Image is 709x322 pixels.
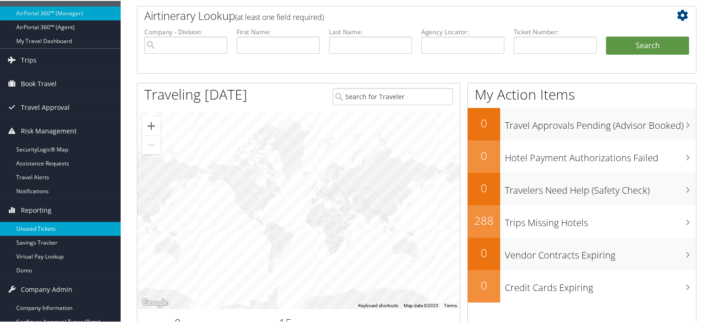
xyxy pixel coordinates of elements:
label: Ticket Number: [514,26,597,36]
button: Search [606,36,689,54]
button: Zoom in [142,116,161,134]
button: Zoom out [142,135,161,153]
h3: Travelers Need Help (Safety Check) [505,178,696,196]
h2: 0 [468,244,500,260]
h3: Credit Cards Expiring [505,276,696,293]
span: Reporting [21,198,52,221]
label: Company - Division: [144,26,227,36]
h1: Traveling [DATE] [144,84,247,103]
span: Map data ©2025 [404,302,438,307]
label: First Name: [237,26,320,36]
a: 0Credit Cards Expiring [468,269,696,302]
span: Book Travel [21,71,57,95]
button: Keyboard shortcuts [358,302,398,308]
h3: Travel Approvals Pending (Advisor Booked) [505,114,696,131]
h3: Trips Missing Hotels [505,211,696,228]
a: 0Vendor Contracts Expiring [468,237,696,269]
label: Agency Locator: [421,26,504,36]
h3: Hotel Payment Authorizations Failed [505,146,696,164]
h2: 0 [468,277,500,292]
span: Risk Management [21,119,77,142]
label: Last Name: [329,26,412,36]
span: (at least one field required) [235,11,324,21]
h2: Airtinerary Lookup [144,7,643,23]
input: Search for Traveler [333,87,453,104]
a: Terms (opens in new tab) [444,302,457,307]
a: 0Hotel Payment Authorizations Failed [468,139,696,172]
a: Open this area in Google Maps (opens a new window) [140,296,170,308]
span: Travel Approval [21,95,70,118]
h2: 0 [468,147,500,163]
h2: 288 [468,212,500,227]
h3: Vendor Contracts Expiring [505,243,696,261]
span: Trips [21,48,37,71]
a: 0Travel Approvals Pending (Advisor Booked) [468,107,696,139]
img: Google [140,296,170,308]
span: Company Admin [21,277,72,300]
a: 0Travelers Need Help (Safety Check) [468,172,696,204]
h2: 0 [468,114,500,130]
a: 288Trips Missing Hotels [468,204,696,237]
h2: 0 [468,179,500,195]
h1: My Action Items [468,84,696,103]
